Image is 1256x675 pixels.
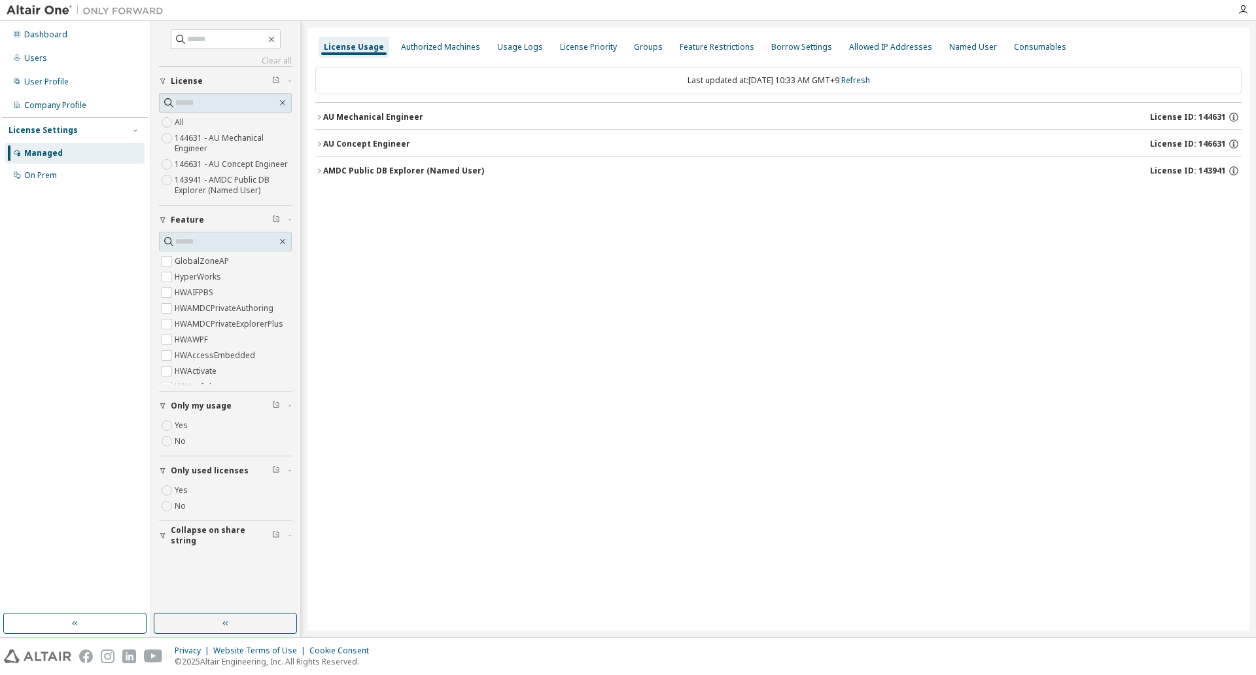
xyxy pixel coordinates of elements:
[1014,42,1066,52] div: Consumables
[144,649,163,663] img: youtube.svg
[309,646,377,656] div: Cookie Consent
[24,29,67,40] div: Dashboard
[171,465,249,476] span: Only used licenses
[159,67,292,96] button: License
[24,148,63,158] div: Managed
[175,656,377,667] p: © 2025 Altair Engineering, Inc. All Rights Reserved.
[323,112,423,122] div: AU Mechanical Engineer
[213,646,309,656] div: Website Terms of Use
[175,498,188,514] label: No
[841,75,870,86] a: Refresh
[272,215,280,225] span: Clear filter
[175,316,286,332] label: HWAMDCPrivateExplorerPlus
[24,100,86,111] div: Company Profile
[24,53,47,64] div: Users
[771,42,832,52] div: Borrow Settings
[1150,112,1226,122] span: License ID: 144631
[949,42,997,52] div: Named User
[175,130,292,156] label: 144631 - AU Mechanical Engineer
[315,156,1242,185] button: AMDC Public DB Explorer (Named User)License ID: 143941
[1150,139,1226,149] span: License ID: 146631
[175,348,258,363] label: HWAccessEmbedded
[497,42,543,52] div: Usage Logs
[175,253,232,269] label: GlobalZoneAP
[175,301,276,316] label: HWAMDCPrivateAuthoring
[272,401,280,411] span: Clear filter
[315,103,1242,132] button: AU Mechanical EngineerLicense ID: 144631
[171,215,204,225] span: Feature
[272,76,280,86] span: Clear filter
[272,465,280,476] span: Clear filter
[122,649,136,663] img: linkedin.svg
[159,456,292,485] button: Only used licenses
[4,649,71,663] img: altair_logo.svg
[175,269,224,285] label: HyperWorks
[171,525,272,546] span: Collapse on share string
[24,170,57,181] div: On Prem
[634,42,663,52] div: Groups
[315,67,1242,94] div: Last updated at: [DATE] 10:33 AM GMT+9
[159,206,292,234] button: Feature
[323,139,410,149] div: AU Concept Engineer
[175,172,292,198] label: 143941 - AMDC Public DB Explorer (Named User)
[849,42,932,52] div: Allowed IP Addresses
[272,530,280,541] span: Clear filter
[159,392,292,420] button: Only my usage
[171,401,232,411] span: Only my usage
[9,125,78,136] div: License Settings
[680,42,754,52] div: Feature Restrictions
[24,77,69,87] div: User Profile
[7,4,170,17] img: Altair One
[401,42,480,52] div: Authorized Machines
[323,166,484,176] div: AMDC Public DB Explorer (Named User)
[315,130,1242,158] button: AU Concept EngineerLicense ID: 146631
[79,649,93,663] img: facebook.svg
[175,433,188,449] label: No
[175,418,190,433] label: Yes
[175,646,213,656] div: Privacy
[175,379,217,395] label: HWAcufwh
[324,42,384,52] div: License Usage
[1150,166,1226,176] span: License ID: 143941
[175,363,219,379] label: HWActivate
[175,483,190,498] label: Yes
[159,56,292,66] a: Clear all
[175,156,290,172] label: 146631 - AU Concept Engineer
[175,115,186,130] label: All
[171,76,203,86] span: License
[159,521,292,550] button: Collapse on share string
[175,332,211,348] label: HWAWPF
[560,42,617,52] div: License Priority
[101,649,114,663] img: instagram.svg
[175,285,216,301] label: HWAIFPBS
